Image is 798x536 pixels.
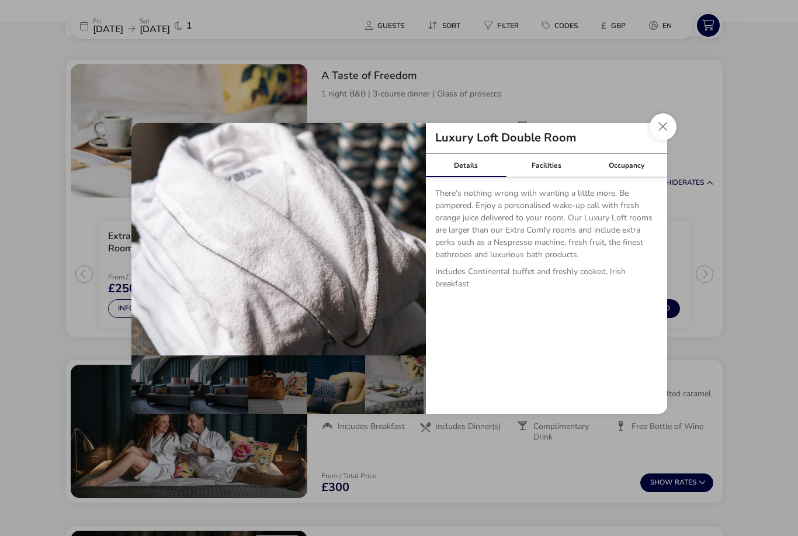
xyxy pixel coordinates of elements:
[650,113,676,140] button: Close dialog
[435,265,658,295] p: Includes Continental buffet and freshly cooked, Irish breakfast.
[131,123,667,414] div: details
[131,123,426,355] img: 3e5029f63553358cef118d3fcec776d1836413e5375b0fd3f05ad002e4c8c072
[426,132,586,144] h2: Luxury Loft Double Room
[426,154,506,177] div: Details
[587,154,667,177] div: Occupancy
[435,187,658,265] p: There’s nothing wrong with wanting a little more. Be pampered. Enjoy a personalised wake-up call ...
[506,154,587,177] div: Facilities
